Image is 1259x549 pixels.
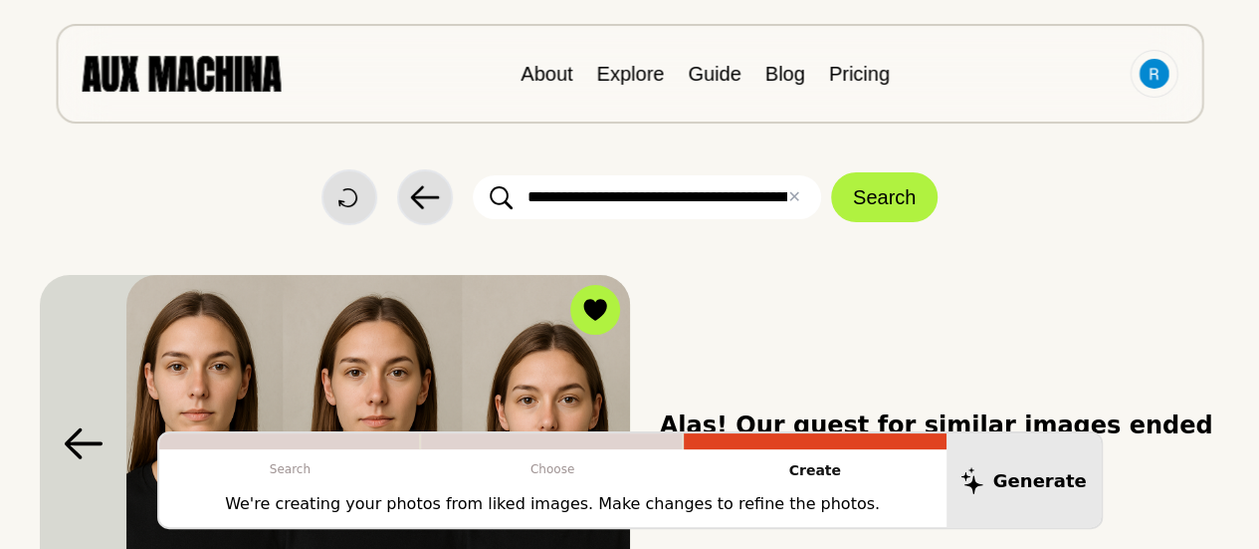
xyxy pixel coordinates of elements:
[829,63,890,85] a: Pricing
[596,63,664,85] a: Explore
[421,449,684,489] p: Choose
[397,169,453,225] button: Back
[946,433,1101,527] button: Generate
[831,172,938,222] button: Search
[1139,59,1168,89] img: Avatar
[82,56,281,91] img: AUX MACHINA
[684,449,946,492] p: Create
[765,63,805,85] a: Blog
[787,185,800,209] button: ✕
[225,492,880,516] p: We're creating your photos from liked images. Make changes to refine the photos.
[660,408,1220,479] span: Alas! Our quest for similar images ended empty-handed.
[521,63,572,85] a: About
[159,449,422,489] p: Search
[688,63,740,85] a: Guide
